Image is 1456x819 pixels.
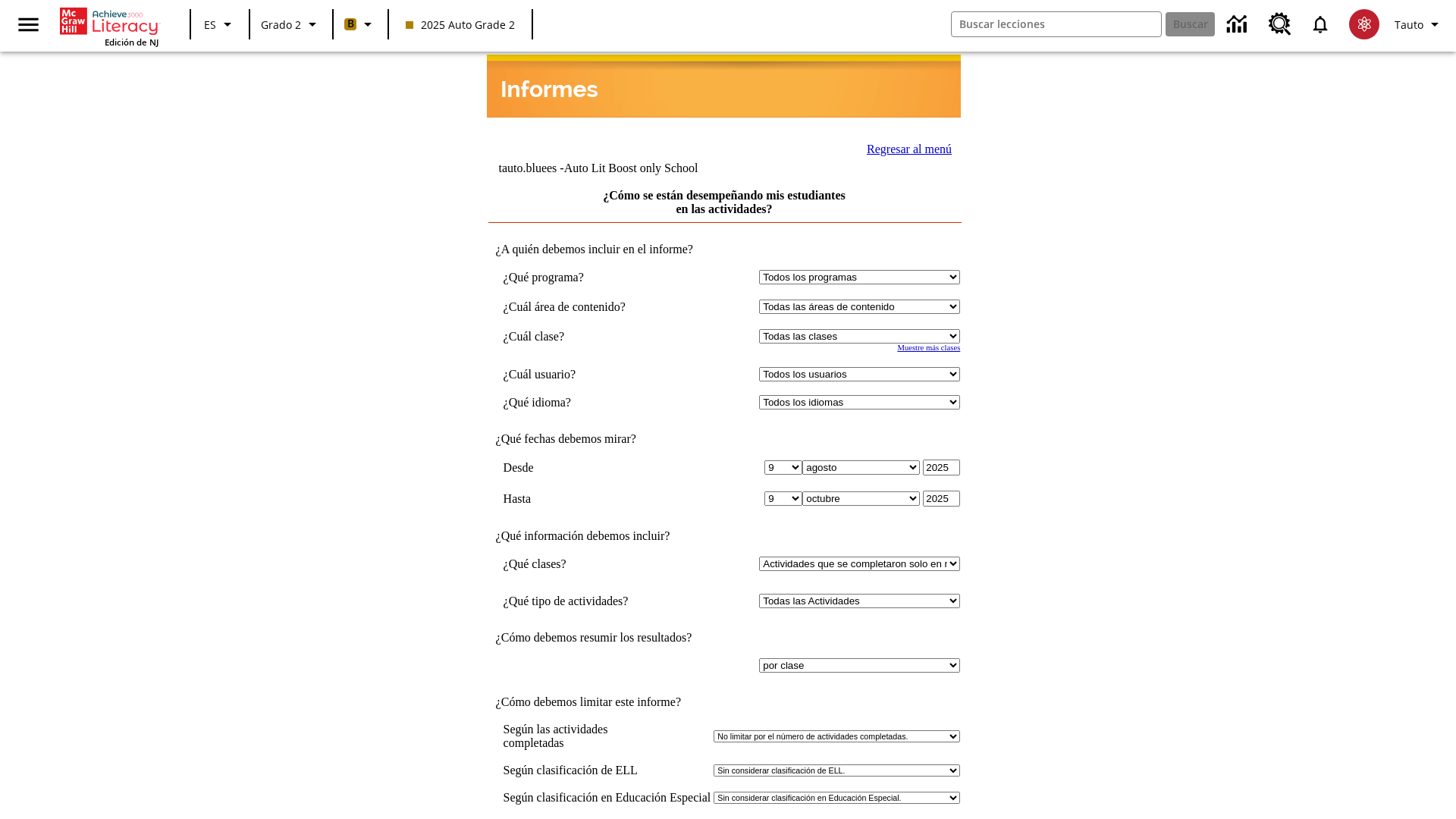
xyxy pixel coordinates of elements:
img: header [487,55,961,118]
span: ES [204,17,216,33]
span: Tauto [1395,17,1423,33]
td: ¿Qué información debemos incluir? [488,529,961,543]
span: Edición de NJ [105,36,158,48]
button: Escoja un nuevo avatar [1340,5,1389,44]
img: avatar image [1349,9,1379,39]
button: Boost El color de la clase es anaranjado claro. Cambiar el color de la clase. [338,11,383,38]
button: Lenguaje: ES, Selecciona un idioma [196,11,244,38]
td: Desde [504,460,675,475]
button: Grado: Grado 2, Elige un grado [255,11,328,38]
div: Portada [60,5,158,48]
td: ¿Qué clases? [504,557,675,571]
input: Buscar campo [952,12,1161,36]
td: ¿Cómo debemos resumir los resultados? [488,631,961,645]
a: Regresar al menú [867,143,952,155]
nobr: ¿Cuál área de contenido? [504,300,626,313]
td: ¿Qué tipo de actividades? [504,594,675,608]
td: ¿Qué idioma? [504,395,675,409]
td: tauto.bluees - [498,162,777,175]
td: ¿Cómo debemos limitar este informe? [488,695,961,709]
td: ¿Qué programa? [504,270,675,284]
td: Según las actividades completadas [504,723,711,750]
td: Según clasificación de ELL [504,764,711,777]
button: Abrir el menú lateral [6,2,51,47]
button: Perfil/Configuración [1389,11,1450,38]
td: ¿Cuál usuario? [504,367,675,381]
span: Grado 2 [261,17,301,33]
span: 2025 Auto Grade 2 [406,17,515,33]
a: ¿Cómo se están desempeñando mis estudiantes en las actividades? [603,189,846,215]
td: ¿A quién debemos incluir en el informe? [488,243,961,256]
td: Según clasificación en Educación Especial [504,791,711,805]
a: Centro de información [1218,4,1260,45]
a: Centro de recursos, Se abrirá en una pestaña nueva. [1260,4,1301,45]
td: ¿Cuál clase? [504,329,675,344]
td: ¿Qué fechas debemos mirar? [488,432,961,446]
td: Hasta [504,491,675,507]
a: Notificaciones [1301,5,1340,44]
span: B [347,14,354,33]
a: Muestre más clases [897,344,960,352]
nobr: Auto Lit Boost only School [564,162,698,174]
